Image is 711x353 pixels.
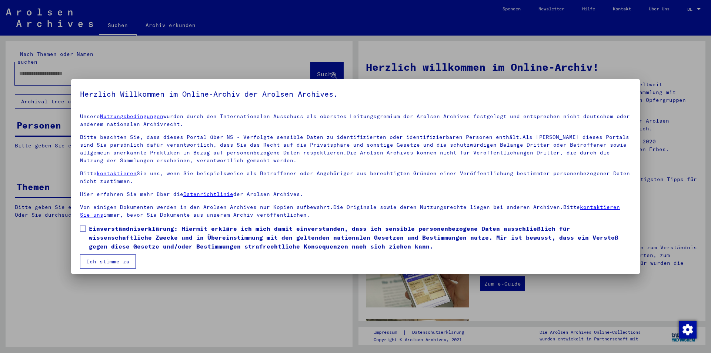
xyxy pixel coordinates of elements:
[80,88,631,100] h5: Herzlich Willkommen im Online-Archiv der Arolsen Archives.
[89,224,631,251] span: Einverständniserklärung: Hiermit erkläre ich mich damit einverstanden, dass ich sensible personen...
[80,113,631,128] p: Unsere wurden durch den Internationalen Ausschuss als oberstes Leitungsgremium der Arolsen Archiv...
[80,254,136,269] button: Ich stimme zu
[80,190,631,198] p: Hier erfahren Sie mehr über die der Arolsen Archives.
[100,113,163,120] a: Nutzungsbedingungen
[80,133,631,164] p: Bitte beachten Sie, dass dieses Portal über NS - Verfolgte sensible Daten zu identifizierten oder...
[183,191,233,197] a: Datenrichtlinie
[80,170,631,185] p: Bitte Sie uns, wenn Sie beispielsweise als Betroffener oder Angehöriger aus berechtigten Gründen ...
[80,203,631,219] p: Von einigen Dokumenten werden in den Arolsen Archives nur Kopien aufbewahrt.Die Originale sowie d...
[97,170,137,177] a: kontaktieren
[679,321,697,339] img: Zustimmung ändern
